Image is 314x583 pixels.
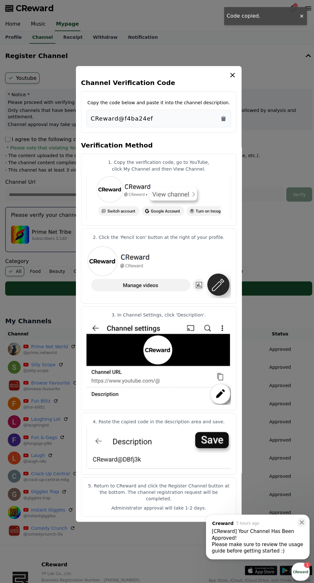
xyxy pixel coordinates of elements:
p: CReward@f4ba24ef [90,114,152,123]
div: modal [75,66,239,517]
p: Copy the code below and paste it into the channel description. [87,99,227,106]
button: Copy to clipboard [218,115,224,121]
h4: Channel Verification Code [80,79,234,86]
img: channel-registration-guide [86,241,228,296]
a: Home [2,203,42,219]
img: channel-registration-guide [86,424,228,465]
p: 3. In Channel Settings, click 'Description'. [86,309,228,316]
p: 1. Copy the verification code, go to YouTube, [86,158,228,165]
span: 1 [65,203,67,208]
img: channel-registration-guide [86,173,228,219]
span: Messages [53,213,72,218]
span: Home [16,213,28,218]
p: 5. Return to CReward and click the Register Channel button at the bottom. The channel registratio... [86,478,228,497]
a: 1Messages [42,203,83,219]
span: Settings [95,213,111,218]
p: 4. Paste the copied code in the description area and save. [86,415,228,421]
p: click My Channel and then View Channel. [86,165,228,171]
div: Copy to clipboard [90,114,224,123]
h4: Verification Method [80,135,234,153]
p: Administrator approval will take 1-2 days. [86,500,228,506]
p: 2. Click the 'Pencil Icon' button at the right of your profile. [86,232,228,239]
img: channel-registration-guide [86,318,228,401]
a: Settings [83,203,123,219]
